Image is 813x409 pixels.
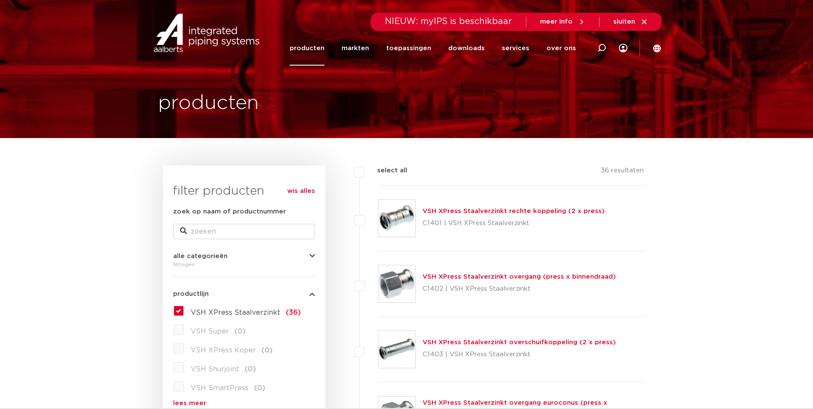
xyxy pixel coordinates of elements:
h1: producten [158,90,259,117]
span: (0) [234,328,246,335]
button: productlijn [173,291,315,297]
a: over ons [546,31,576,66]
a: producten [290,31,324,66]
a: VSH XPress Staalverzinkt overgang (press x binnendraad) [423,274,616,280]
span: meer info [540,18,573,25]
nav: Menu [290,31,576,66]
span: VSH SmartPress [191,385,249,391]
label: select all [364,165,407,176]
label: zoek op naam of productnummer [173,207,286,217]
h3: filter producten [173,183,315,200]
span: (0) [254,385,265,391]
input: zoeken [173,224,315,239]
a: VSH XPress Staalverzinkt overschuifkoppeling (2 x press) [423,339,616,346]
a: sluiten [613,18,648,26]
span: (0) [261,347,273,354]
span: VSH Shurjoint [191,366,239,373]
span: VSH Super [191,328,229,335]
span: (36) [286,309,301,316]
a: wis alles [287,186,315,196]
div: fittingen [173,259,315,270]
button: alle categorieën [173,253,315,259]
span: VSH XPress Staalverzinkt [191,309,280,316]
span: NIEUW: myIPS is beschikbaar [385,17,512,26]
a: toepassingen [386,31,431,66]
p: C1403 | VSH XPress Staalverzinkt [423,348,616,361]
img: Thumbnail for VSH XPress Staalverzinkt rechte koppeling (2 x press) [378,200,415,237]
a: meer info [540,18,585,26]
div: my IPS [619,31,627,66]
span: sluiten [613,18,635,25]
p: C1401 | VSH XPress Staalverzinkt [423,217,605,230]
img: Thumbnail for VSH XPress Staalverzinkt overgang (press x binnendraad) [378,265,415,302]
p: C1402 | VSH XPress Staalverzinkt [423,282,616,296]
p: 36 resultaten [601,165,644,179]
a: VSH XPress Staalverzinkt rechte koppeling (2 x press) [423,208,605,214]
img: Thumbnail for VSH XPress Staalverzinkt overschuifkoppeling (2 x press) [378,331,415,368]
span: alle categorieën [173,253,228,259]
span: VSH XPress Koper [191,347,256,354]
a: markten [342,31,369,66]
span: productlijn [173,291,209,297]
span: (0) [245,366,256,373]
a: services [502,31,529,66]
a: downloads [448,31,485,66]
a: lees meer [173,400,315,406]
